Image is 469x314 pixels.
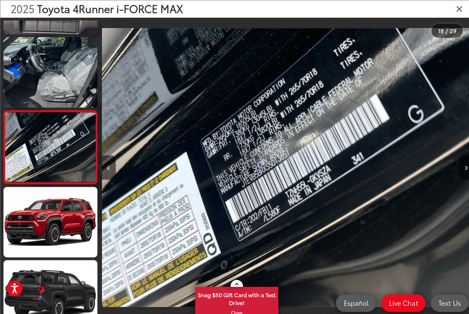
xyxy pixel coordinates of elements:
span: 29 [446,26,452,34]
span: Español [337,296,368,304]
i: Close gallery [451,4,458,13]
img: 2025 Toyota 4Runner i-FORCE MAX TRD Off-Road i-FORCE MAX [4,111,95,180]
span: / [441,28,444,33]
img: 2025 Toyota 4Runner i-FORCE MAX TRD Off-Road i-FORCE MAX [101,25,469,307]
button: Next image [455,154,469,178]
span: Live Chat [382,296,417,304]
span: 18 [434,26,439,34]
img: 2025 Toyota 4Runner i-FORCE MAX TRD Off-Road i-FORCE MAX [2,184,97,256]
span: Snag $50 Gift Card with a Test Drive! [194,285,275,306]
div: 2025 Toyota 4Runner i-FORCE MAX TRD Off-Road i-FORCE MAX 17 [101,25,469,307]
a: Español [333,292,373,309]
img: 2025 Toyota 4Runner i-FORCE MAX TRD Off-Road i-FORCE MAX [2,36,97,107]
span: 2025 [11,1,34,16]
a: Text Us [427,292,464,309]
button: Previous image [101,154,115,178]
span: Text Us [431,296,460,304]
span: Toyota 4Runner i-FORCE MAX [37,1,181,16]
a: Live Chat [378,292,422,309]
